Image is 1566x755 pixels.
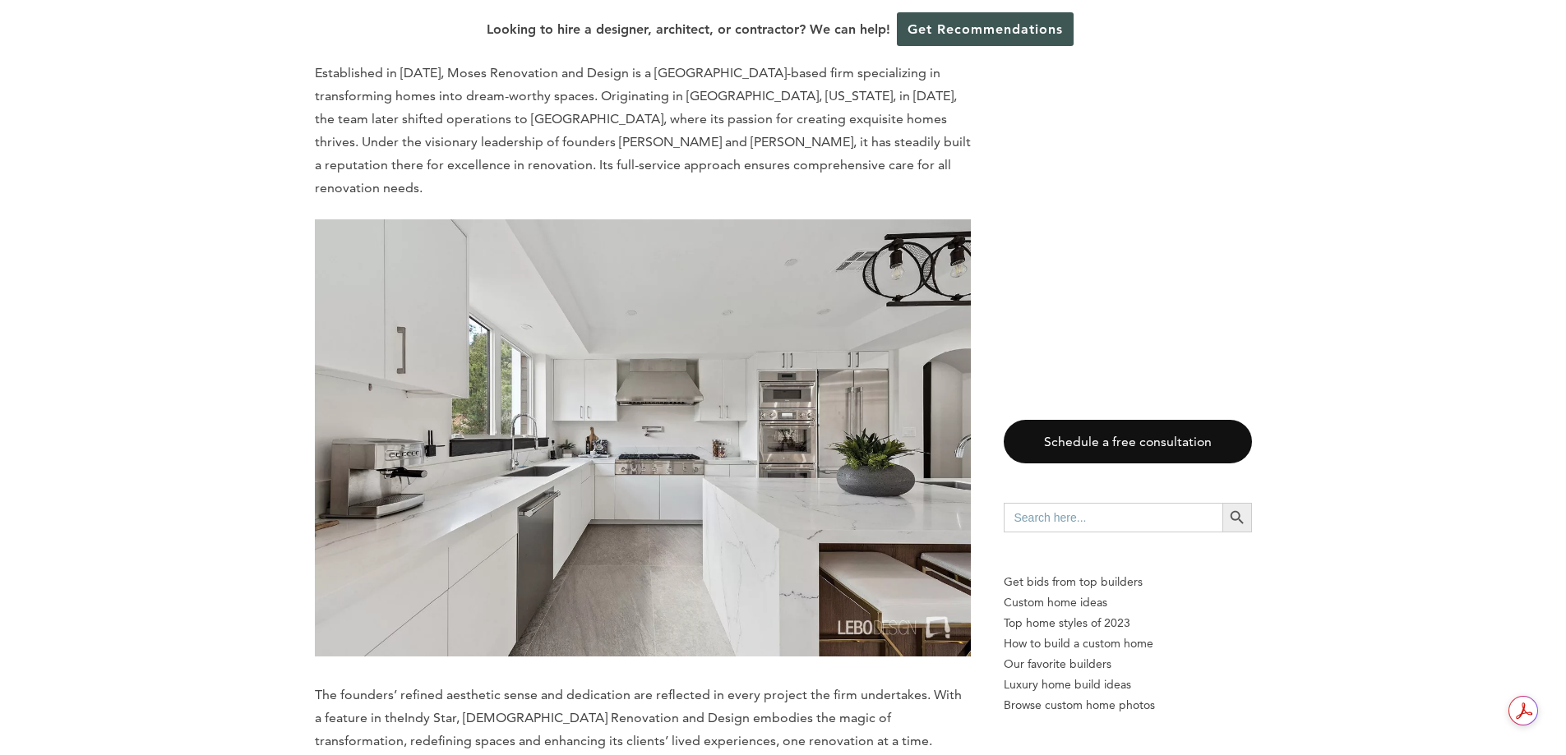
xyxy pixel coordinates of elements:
span: Established in [DATE], Moses Renovation and Design is a [GEOGRAPHIC_DATA]-based firm specializing... [315,65,971,196]
span: , [DEMOGRAPHIC_DATA] Renovation and Design embodies the magic of transformation, redefining space... [315,710,932,748]
p: Get bids from top builders [1004,572,1252,592]
span: Indy Star [404,710,456,725]
svg: Search [1228,509,1246,527]
input: Search here... [1004,503,1222,532]
a: Our favorite builders [1004,654,1252,674]
a: Top home styles of 2023 [1004,613,1252,633]
iframe: Drift Widget Chat Controller [1484,673,1546,735]
a: Luxury home build ideas [1004,674,1252,695]
a: Browse custom home photos [1004,695,1252,716]
a: Get Recommendations [897,12,1074,46]
a: How to build a custom home [1004,633,1252,654]
span: The founders’ refined aesthetic sense and dedication are reflected in every project the firm unde... [315,687,962,725]
a: Custom home ideas [1004,592,1252,613]
a: Schedule a free consultation [1004,420,1252,463]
